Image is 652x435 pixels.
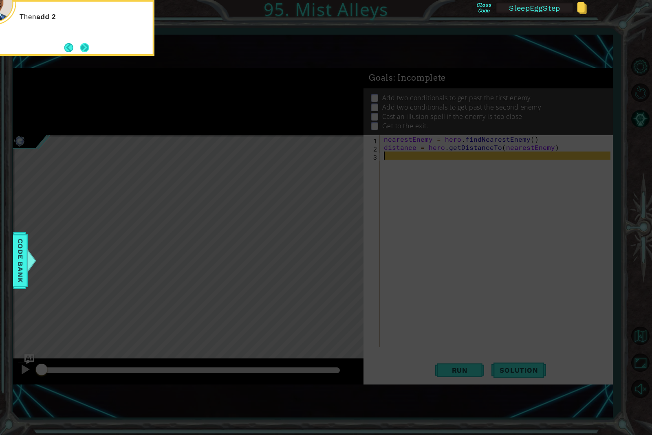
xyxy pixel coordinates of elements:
[20,13,147,22] p: Then
[36,13,56,21] strong: add 2
[475,2,492,13] label: Class Code
[80,43,89,52] button: Next
[64,43,80,52] button: Back
[14,236,27,286] span: Code Bank
[577,2,587,14] img: Copy class code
